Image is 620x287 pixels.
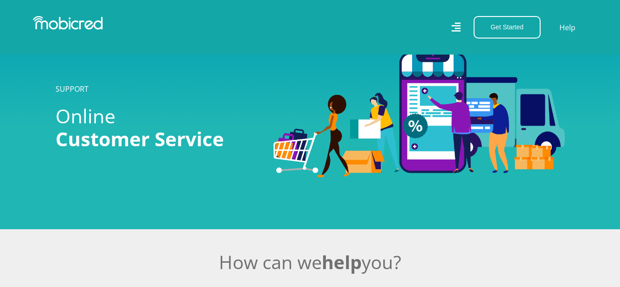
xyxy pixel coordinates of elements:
img: Mobicred [33,16,103,30]
a: SUPPORT [56,84,89,94]
button: Get Started [474,16,541,39]
h1: Online [56,105,260,151]
span: help [322,249,362,275]
h2: How can we you? [56,251,565,273]
a: Help [559,22,576,33]
span: Customer Service [56,126,224,152]
img: Categories [274,52,565,177]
